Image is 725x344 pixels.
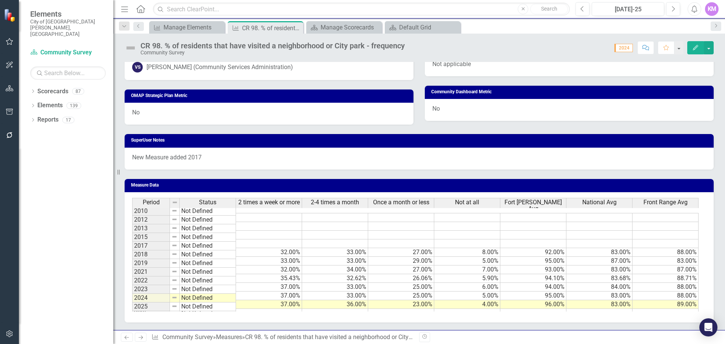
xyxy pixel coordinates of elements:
td: Not Defined [180,242,236,250]
input: Search Below... [30,66,106,80]
img: 8DAGhfEEPCf229AAAAAElFTkSuQmCC [171,268,177,275]
td: 83.00% [566,292,632,300]
button: KM [705,2,719,16]
td: 6.00% [434,283,500,292]
span: National Avg [582,199,617,206]
td: 37.00% [236,292,302,300]
td: 83.00% [566,265,632,274]
td: Not Defined [180,216,236,224]
td: 33.00% [302,257,368,265]
small: City of [GEOGRAPHIC_DATA][PERSON_NAME], [GEOGRAPHIC_DATA] [30,19,106,37]
td: 87.00% [566,257,632,265]
td: 93.00% [500,265,566,274]
td: Not Defined [180,276,236,285]
a: Community Survey [30,48,106,57]
img: 8DAGhfEEPCf229AAAAAElFTkSuQmCC [171,295,177,301]
div: Manage Elements [164,23,223,32]
p: Not applicable [432,60,706,69]
div: 139 [66,102,81,109]
td: 25.00% [368,283,434,292]
img: 8DAGhfEEPCf229AAAAAElFTkSuQmCC [171,242,177,248]
td: 33.00% [302,248,368,257]
td: 33.00% [302,292,368,300]
td: 2022 [132,276,170,285]
a: Community Survey [162,333,213,341]
td: 2010 [132,207,170,216]
td: 96.00% [500,300,566,309]
td: 2013 [132,224,170,233]
img: 8DAGhfEEPCf229AAAAAElFTkSuQmCC [171,225,177,231]
img: Not Defined [125,42,137,54]
button: Search [530,4,568,14]
div: 17 [62,117,74,123]
img: 8DAGhfEEPCf229AAAAAElFTkSuQmCC [171,234,177,240]
div: 87 [72,88,84,94]
td: 35.43% [236,274,302,283]
img: 8DAGhfEEPCf229AAAAAElFTkSuQmCC [172,199,178,205]
h3: OMAP Strategic Plan Metric [131,93,410,98]
td: 2021 [132,268,170,276]
span: No [432,105,440,112]
td: 26.06% [368,274,434,283]
span: Search [541,6,557,12]
a: Manage Elements [151,23,223,32]
td: 92.00% [500,248,566,257]
td: Not Defined [180,268,236,276]
div: CR 98. % of residents that have visited a neighborhood or City park - frequency [242,23,301,33]
div: Community Survey [140,50,405,56]
td: 23.00% [368,300,434,309]
img: ClearPoint Strategy [4,9,17,22]
div: Open Intercom Messenger [699,318,717,336]
td: 83.00% [632,257,699,265]
h3: Measure Data [131,183,710,188]
td: 5.00% [434,257,500,265]
div: [PERSON_NAME] (Community Services Administration) [147,63,293,72]
img: 8DAGhfEEPCf229AAAAAElFTkSuQmCC [171,277,177,283]
td: 95.00% [500,257,566,265]
td: 2023 [132,285,170,294]
div: Manage Scorecards [321,23,380,32]
td: 37.00% [236,300,302,309]
span: Once a month or less [373,199,429,206]
td: 95.00% [500,292,566,300]
a: Reports [37,116,59,124]
td: 88.71% [632,274,699,283]
td: Not Defined [180,259,236,268]
td: 2025 [132,302,170,311]
td: Not Defined [180,233,236,242]
td: 83.00% [566,300,632,309]
td: 2012 [132,216,170,224]
td: Not Defined [180,294,236,302]
td: 32.00% [236,265,302,274]
input: Search ClearPoint... [153,3,570,16]
a: Elements [37,101,63,110]
td: 83.00% [566,248,632,257]
td: 29.00% [368,257,434,265]
span: Period [143,199,160,206]
td: 84.00% [566,283,632,292]
td: 2024 [132,294,170,302]
span: New Measure added 2017 [132,154,202,161]
td: 8.00% [434,248,500,257]
td: 2017 [132,242,170,250]
span: 2 times a week or more [238,199,300,206]
td: 89.00% [632,300,699,309]
td: 27.00% [368,265,434,274]
td: 2018 [132,250,170,259]
span: 2-4 times a month [311,199,359,206]
td: 87.00% [632,265,699,274]
td: 32.62% [302,274,368,283]
td: 2019 [132,259,170,268]
div: Default Grid [399,23,458,32]
a: Default Grid [387,23,458,32]
td: 94.00% [500,283,566,292]
td: 32.00% [236,248,302,257]
td: 83.68% [566,274,632,283]
img: 8DAGhfEEPCf229AAAAAElFTkSuQmCC [171,216,177,222]
td: 37.00% [236,283,302,292]
td: 88.00% [632,248,699,257]
img: 8DAGhfEEPCf229AAAAAElFTkSuQmCC [171,260,177,266]
td: Not Defined [180,207,236,216]
td: 2015 [132,233,170,242]
span: 2024 [614,44,633,52]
